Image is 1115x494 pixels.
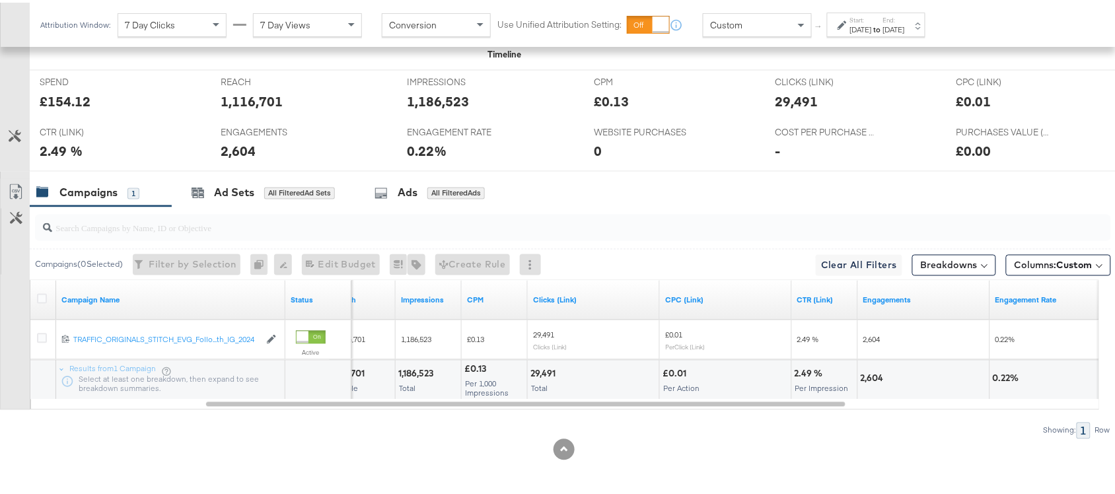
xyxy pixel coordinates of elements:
span: REACH [221,73,320,86]
span: Clear All Filters [821,255,897,271]
div: [DATE] [883,22,905,32]
div: Campaigns ( 0 Selected) [35,256,123,268]
span: COST PER PURCHASE (WEBSITE EVENTS) [775,123,874,136]
span: CPC (LINK) [956,73,1056,86]
label: Active [296,346,326,355]
span: WEBSITE PURCHASES [594,123,693,136]
div: 0.22% [993,370,1023,382]
button: Columns:Custom [1006,252,1111,273]
a: Shows the current state of your Ad Campaign. [291,293,346,303]
span: Per Action [663,381,700,391]
div: 2,604 [221,139,256,159]
button: Breakdowns [912,252,996,273]
div: £0.00 [956,139,991,159]
span: CLICKS (LINK) [775,73,874,86]
div: [DATE] [850,22,872,32]
div: 2.49 % [40,139,83,159]
span: 2.49 % [797,332,819,342]
div: Campaigns [59,183,118,198]
label: Start: [850,13,872,22]
span: Custom [710,17,742,28]
div: 2,604 [861,370,888,382]
span: 7 Day Views [260,17,310,28]
div: 29,491 [530,365,559,378]
div: 0 [250,252,274,273]
sub: Per Click (Link) [665,341,705,349]
div: 29,491 [775,89,818,108]
span: 7 Day Clicks [125,17,175,28]
div: £0.13 [464,361,490,373]
div: Row [1095,423,1111,433]
a: Post Likes + Post Reactions + Post Comments + Page Likes [863,293,985,303]
a: The number of clicks received on a link in your ad divided by the number of impressions. [797,293,853,303]
span: £0.01 [665,328,682,337]
div: Attribution Window: [40,18,111,27]
span: Custom [1057,257,1093,269]
sub: Clicks (Link) [533,341,567,349]
span: Per Impression [795,381,849,391]
div: £0.01 [956,89,991,108]
div: - [775,139,780,159]
span: PURCHASES VALUE (WEBSITE EVENTS) [956,123,1056,136]
a: The number of people your ad was served to. [335,293,390,303]
span: Total [531,381,548,391]
span: CPM [594,73,693,86]
div: 2.49 % [795,365,827,378]
div: 0 [594,139,602,159]
div: 0.22% [408,139,447,159]
div: £0.01 [663,365,690,378]
a: Your campaign name. [61,293,280,303]
div: £154.12 [40,89,90,108]
label: Use Unified Attribution Setting: [497,16,622,28]
span: ENGAGEMENT RATE [408,123,507,136]
div: Ad Sets [214,183,254,198]
div: 1 [127,186,139,197]
label: End: [883,13,905,22]
span: Total [399,381,415,391]
div: Timeline [487,46,521,58]
button: Clear All Filters [816,252,902,273]
a: TRAFFIC_ORIGINALS_STITCH_EVG_Follo...th_IG_2024 [73,332,260,343]
span: Conversion [389,17,437,28]
input: Search Campaigns by Name, ID or Objective [52,207,1013,233]
span: 1,186,523 [401,332,431,342]
span: 0.22% [995,332,1015,342]
div: Ads [398,183,417,198]
div: All Filtered Ad Sets [264,185,335,197]
div: 1 [1077,420,1091,437]
span: IMPRESSIONS [408,73,507,86]
div: All Filtered Ads [427,185,485,197]
span: £0.13 [467,332,484,342]
a: The average cost you've paid to have 1,000 impressions of your ad. [467,293,522,303]
strong: to [872,22,883,32]
a: The average cost for each link click you've received from your ad. [665,293,787,303]
span: ENGAGEMENTS [221,123,320,136]
span: 29,491 [533,328,554,337]
div: 1,186,523 [398,365,437,378]
div: 1,116,701 [221,89,283,108]
span: Per 1,000 Impressions [465,376,509,396]
a: The number of clicks on links appearing on your ad or Page that direct people to your sites off F... [533,293,655,303]
a: The number of times your ad was served. On mobile apps an ad is counted as served the first time ... [401,293,456,303]
div: £0.13 [594,89,629,108]
span: SPEND [40,73,139,86]
div: 1,186,523 [408,89,470,108]
div: Showing: [1043,423,1077,433]
span: 2,604 [863,332,881,342]
span: CTR (LINK) [40,123,139,136]
span: ↑ [813,22,826,27]
span: Columns: [1015,256,1093,269]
